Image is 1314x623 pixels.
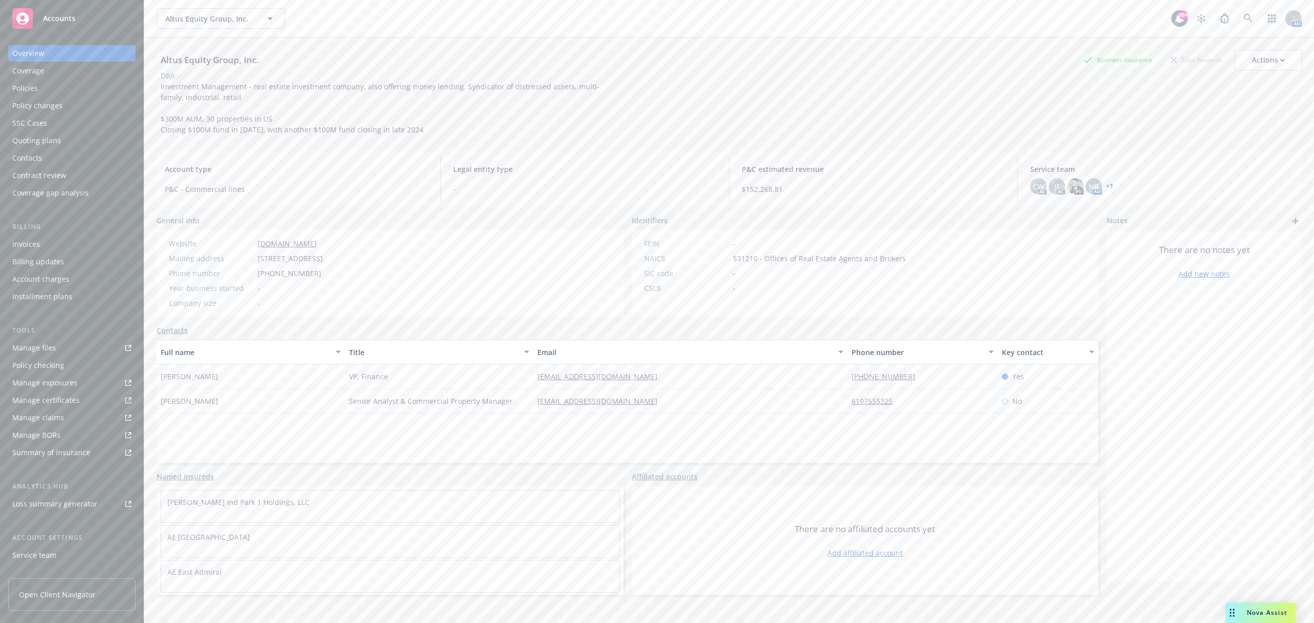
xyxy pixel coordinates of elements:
div: Coverage gap analysis [12,185,89,201]
span: Senior Analyst & Commercial Property Manager [349,396,513,406]
button: Phone number [847,340,998,364]
div: Invoices [12,236,40,252]
span: There are no affiliated accounts yet [795,523,935,535]
div: NAICS [644,253,729,264]
div: Account charges [12,271,69,287]
a: Account charges [8,271,136,287]
div: Drag to move [1226,602,1239,623]
a: Contacts [8,150,136,166]
a: Contract review [8,167,136,184]
a: [EMAIL_ADDRESS][DOMAIN_NAME] [537,372,666,381]
a: Summary of insurance [8,444,136,461]
button: Key contact [998,340,1098,364]
div: Loss summary generator [12,496,98,512]
span: Nova Assist [1247,608,1287,617]
a: [DOMAIN_NAME] [258,239,317,248]
div: Total Rewards [1166,53,1227,66]
a: Billing updates [8,254,136,270]
span: Identifiers [632,215,668,226]
div: Overview [12,45,44,62]
a: AE [GEOGRAPHIC_DATA] [167,532,250,542]
div: Policy checking [12,357,64,374]
span: VP, Finance [349,371,388,382]
span: General info [157,215,200,226]
span: Service team [1030,164,1293,174]
a: [PHONE_NUMBER] [852,372,923,381]
a: add [1289,215,1302,227]
span: - [733,283,736,294]
span: P&C estimated revenue [742,164,1005,174]
a: Contacts [157,325,188,336]
a: Stop snowing [1191,8,1211,29]
a: Policy checking [8,357,136,374]
a: Overview [8,45,136,62]
a: AE East Admiral [167,567,222,577]
div: Summary of insurance [12,444,90,461]
span: [STREET_ADDRESS] [258,253,323,264]
span: [PERSON_NAME] [161,396,218,406]
div: Altus Equity Group, Inc. [157,53,263,67]
div: Actions [1252,50,1285,70]
div: Full name [161,347,330,358]
a: [PERSON_NAME] Ind Park 1 Holdings, LLC [167,497,310,507]
span: Legal entity type [453,164,717,174]
span: NR [1089,181,1099,192]
span: [PHONE_NUMBER] [258,268,321,279]
a: Report a Bug [1214,8,1235,29]
span: No [1012,396,1022,406]
button: Actions [1235,50,1302,70]
a: Sales relationships [8,564,136,581]
button: Nova Assist [1226,602,1296,623]
div: Manage exposures [12,375,78,391]
span: Notes [1107,215,1128,227]
div: FEIN [644,238,729,249]
a: Service team [8,547,136,563]
a: Manage certificates [8,392,136,408]
span: - [258,283,260,294]
div: SSC Cases [12,115,47,131]
div: Coverage [12,63,44,79]
button: Altus Equity Group, Inc. [157,8,285,29]
span: 531210 - Offices of Real Estate Agents and Brokers [733,253,906,264]
span: - [733,268,736,279]
button: Email [533,340,847,364]
span: [PERSON_NAME] [161,371,218,382]
div: Manage claims [12,410,64,426]
div: Sales relationships [12,564,78,581]
a: Manage claims [8,410,136,426]
div: Manage files [12,340,56,356]
div: Mailing address [169,253,254,264]
a: Switch app [1262,8,1282,29]
div: Service team [12,547,56,563]
a: Policies [8,80,136,96]
span: Investment Management - real estate investment company, also offering money lending. Syndicator o... [161,82,600,134]
a: Coverage gap analysis [8,185,136,201]
span: CW [1033,181,1044,192]
a: Invoices [8,236,136,252]
a: Loss summary generator [8,496,136,512]
div: Manage BORs [12,427,61,443]
span: JF [1054,181,1060,192]
div: Tools [8,325,136,336]
span: There are no notes yet [1159,244,1250,256]
div: Company size [169,298,254,308]
span: $152,268.81 [742,184,1005,194]
div: Policies [12,80,38,96]
span: - [453,184,717,194]
a: +1 [1106,183,1113,189]
div: Policy changes [12,98,63,114]
a: Manage BORs [8,427,136,443]
div: Manage certificates [12,392,80,408]
a: Coverage [8,63,136,79]
a: 6197555325 [852,396,901,406]
a: Installment plans [8,288,136,305]
div: DBA: - [161,70,180,81]
a: [EMAIL_ADDRESS][DOMAIN_NAME] [537,396,666,406]
div: Business Insurance [1078,53,1157,66]
div: Key contact [1002,347,1083,358]
button: Full name [157,340,345,364]
span: Account type [165,164,428,174]
a: Manage exposures [8,375,136,391]
a: Accounts [8,4,136,33]
div: Analytics hub [8,481,136,492]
